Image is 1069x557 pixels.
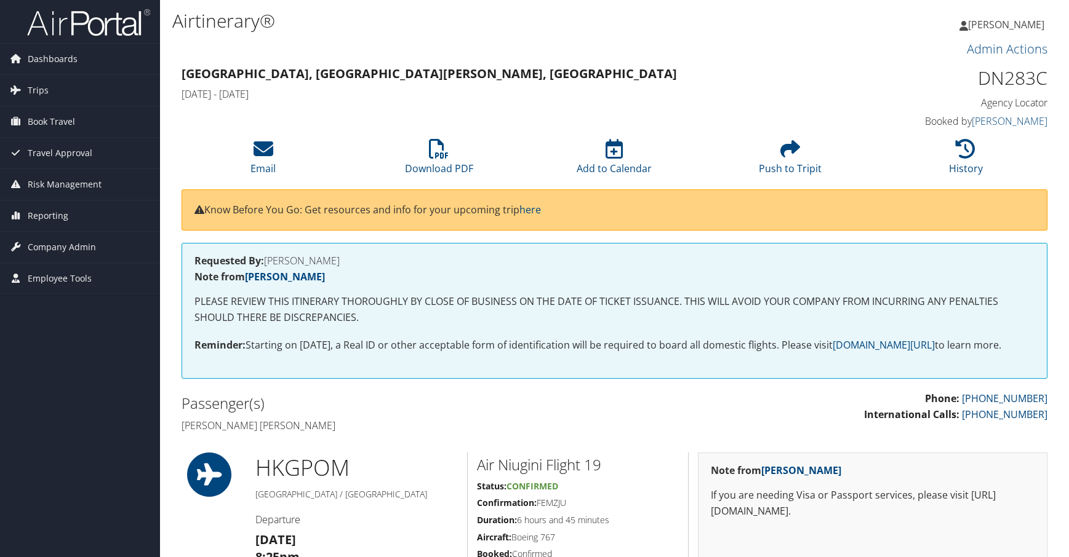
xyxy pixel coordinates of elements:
[949,146,983,175] a: History
[28,106,75,137] span: Book Travel
[172,8,762,34] h1: Airtinerary®
[711,464,841,477] strong: Note from
[28,169,102,200] span: Risk Management
[519,203,541,216] a: here
[962,392,1047,405] a: [PHONE_NUMBER]
[968,18,1044,31] span: [PERSON_NAME]
[962,408,1047,421] a: [PHONE_NUMBER]
[194,270,325,283] strong: Note from
[845,114,1047,128] h4: Booked by
[477,497,537,508] strong: Confirmation:
[28,138,92,168] span: Travel Approval
[27,8,150,37] img: airportal-logo.png
[255,513,458,526] h4: Departure
[577,146,652,175] a: Add to Calendar
[959,6,1057,43] a: [PERSON_NAME]
[255,531,296,548] strong: [DATE]
[405,146,473,175] a: Download PDF
[759,146,822,175] a: Push to Tripit
[925,392,959,405] strong: Phone:
[194,294,1035,325] p: PLEASE REVIEW THIS ITINERARY THOROUGHLY BY CLOSE OF BUSINESS ON THE DATE OF TICKET ISSUANCE. THIS...
[255,488,458,500] h5: [GEOGRAPHIC_DATA] / [GEOGRAPHIC_DATA]
[477,514,517,526] strong: Duration:
[182,65,677,82] strong: [GEOGRAPHIC_DATA], [GEOGRAPHIC_DATA] [PERSON_NAME], [GEOGRAPHIC_DATA]
[761,464,841,477] a: [PERSON_NAME]
[845,65,1047,91] h1: DN283C
[477,514,679,526] h5: 6 hours and 45 minutes
[28,44,78,74] span: Dashboards
[28,75,49,106] span: Trips
[182,419,606,432] h4: [PERSON_NAME] [PERSON_NAME]
[28,232,96,263] span: Company Admin
[250,146,276,175] a: Email
[477,480,506,492] strong: Status:
[194,254,264,267] strong: Requested By:
[477,454,679,475] h2: Air Niugini Flight 19
[833,338,935,352] a: [DOMAIN_NAME][URL]
[194,256,1035,266] h4: [PERSON_NAME]
[477,531,511,543] strong: Aircraft:
[477,531,679,543] h5: Boeing 767
[255,452,458,483] h1: HKG POM
[194,338,1035,354] p: Starting on [DATE], a Real ID or other acceptable form of identification will be required to boar...
[182,393,606,414] h2: Passenger(s)
[864,408,959,421] strong: International Calls:
[972,114,1047,128] a: [PERSON_NAME]
[245,270,325,283] a: [PERSON_NAME]
[477,497,679,509] h5: FEMZJU
[194,202,1035,218] p: Know Before You Go: Get resources and info for your upcoming trip
[28,200,68,231] span: Reporting
[182,87,827,101] h4: [DATE] - [DATE]
[28,263,92,294] span: Employee Tools
[506,480,558,492] span: Confirmed
[711,488,1035,519] p: If you are needing Visa or Passport services, please visit [URL][DOMAIN_NAME].
[845,96,1047,109] h4: Agency Locator
[967,41,1047,57] a: Admin Actions
[194,338,246,352] strong: Reminder:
